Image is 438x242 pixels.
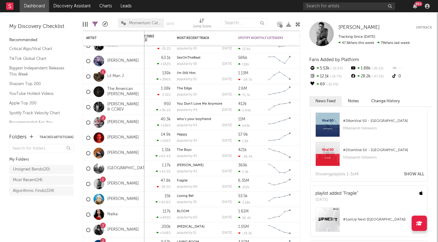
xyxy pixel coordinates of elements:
svg: Chart title [266,146,293,161]
div: 543k [238,124,250,128]
button: 99+ [413,4,417,9]
div: [DATE] [315,197,358,203]
div: [DATE] [222,170,232,173]
div: Losing Bet [177,194,232,198]
svg: Chart title [266,69,293,84]
div: 1.05M [238,225,249,229]
a: [PERSON_NAME] [107,181,139,186]
div: 63.1k [161,56,171,60]
a: Lil Man J [107,74,124,79]
div: [DATE] [222,139,232,142]
div: 28.2k [350,72,391,80]
div: Showing playlist s 1- 3 of 4 [315,171,359,178]
div: [DATE] [222,62,232,66]
div: The Edge [177,87,232,90]
div: 69 [309,80,350,88]
div: 118k [238,62,249,66]
span: -15.7 % [329,75,342,78]
div: 13.4k [238,47,250,51]
div: -3.31 % [157,93,171,97]
button: Tracked Artists(466) [40,136,74,139]
div: 11M [238,117,245,121]
div: Happy [177,133,232,136]
div: +136 % [157,123,171,127]
a: [PERSON_NAME] [338,25,380,31]
div: popularity: 63 [177,124,197,127]
svg: Chart title [266,100,293,115]
div: popularity: 42 [177,170,197,173]
div: 40.3k [161,117,171,121]
a: I'm Still Him [177,72,196,75]
div: 0 [391,72,432,80]
div: popularity: 45 [177,154,197,158]
div: 421k [238,148,247,152]
div: 1.13M [238,71,248,75]
div: # 1 on Up Next ([GEOGRAPHIC_DATA]) [343,216,423,223]
div: +92.8 % [155,200,171,204]
div: +182 % [157,62,171,66]
div: 69k playlist followers [343,125,423,132]
div: Recommended [9,37,74,44]
div: 117k [163,209,171,213]
a: Losing Bet [177,194,194,198]
svg: Chart title [266,176,293,192]
a: [PERSON_NAME] & CCREV [107,102,141,112]
span: -32.4 % [325,83,338,86]
div: 5.53k [309,64,350,72]
button: Change History [365,96,406,106]
span: [PERSON_NAME] [338,25,380,30]
span: Fans Added by Platform [309,57,359,62]
button: Notes [342,96,365,106]
svg: Chart title [266,161,293,176]
a: [PERSON_NAME] [107,227,139,232]
div: Edit Columns [83,15,88,33]
a: who’s your boyfriend [177,118,211,121]
div: SexOnTheBeat [177,56,232,60]
div: My Discovery Checklist [9,23,74,30]
div: The Boys [177,148,232,152]
div: 369k [238,163,247,167]
div: popularity: 45 [177,47,197,50]
div: Filters(195 of 466) [92,15,98,33]
div: Most Recent ( 24 ) [13,177,43,184]
div: 15k [165,194,171,198]
div: -39.5 % [157,185,171,189]
div: 57.9k [238,133,248,137]
a: The American [PERSON_NAME] [107,87,141,97]
a: YouTube Hottest Videos [9,90,67,97]
div: 1.61M [238,209,249,213]
div: You Don't Love Me Anymore [177,102,232,106]
svg: Chart title [266,84,293,100]
div: Unsigned Bands ( 20 ) [13,166,50,173]
div: -19.3k [238,231,252,235]
div: BLOOM [177,210,232,213]
div: # 38 on Viral 50 - [GEOGRAPHIC_DATA] [343,117,423,125]
a: [PERSON_NAME] [107,135,139,140]
div: 5.94k [238,108,251,112]
div: playlist added [315,190,358,197]
span: 7-Day Fans Added [137,34,162,42]
div: 99 + [415,2,422,6]
div: [DATE] [222,185,232,189]
a: The Edge [177,87,192,90]
div: +109 % [157,139,171,143]
a: Happy [177,133,187,136]
a: Apple Top 200 [9,100,67,107]
div: popularity: 58 [177,62,197,66]
a: Critical Algo/Viral Chart [9,45,67,52]
button: Save [166,22,174,25]
div: Spotify Followers [299,34,321,42]
span: -47.1 % [371,75,384,78]
div: popularity: 35 [177,201,197,204]
div: My Folders [9,156,74,163]
a: #1onUp Next ([GEOGRAPHIC_DATA]) [311,207,427,236]
a: [PERSON_NAME] [107,120,139,125]
div: 1.8k [238,139,249,143]
div: Artist [86,36,132,40]
div: 1.31k [162,148,171,152]
div: Fragile [177,179,232,182]
div: [DATE] [222,47,232,50]
span: Tracking Since: [DATE] [338,35,375,39]
div: 1.17k [162,163,171,167]
a: SexOnTheBeat [177,56,200,60]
